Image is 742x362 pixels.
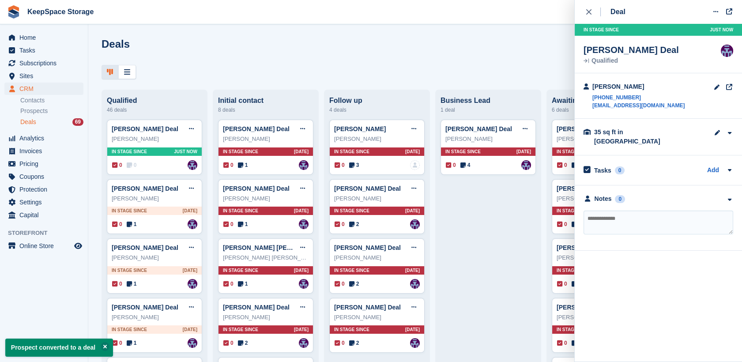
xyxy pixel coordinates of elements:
[19,183,72,196] span: Protection
[223,304,290,311] a: [PERSON_NAME] Deal
[329,105,425,115] div: 4 deals
[183,207,197,214] span: [DATE]
[188,160,197,170] a: Charlotte Jobling
[610,7,625,17] div: Deal
[4,170,83,183] a: menu
[595,194,612,204] div: Notes
[521,160,531,170] img: Charlotte Jobling
[223,244,343,251] a: [PERSON_NAME] [PERSON_NAME] Deal
[299,160,309,170] img: Charlotte Jobling
[19,196,72,208] span: Settings
[557,161,567,169] span: 0
[721,45,733,57] img: Charlotte Jobling
[445,125,512,132] a: [PERSON_NAME] Deal
[238,161,248,169] span: 1
[112,220,122,228] span: 0
[238,339,248,347] span: 2
[112,185,178,192] a: [PERSON_NAME] Deal
[557,267,592,274] span: In stage since
[294,207,309,214] span: [DATE]
[19,70,72,82] span: Sites
[294,148,309,155] span: [DATE]
[112,304,178,311] a: [PERSON_NAME] Deal
[334,313,420,322] div: [PERSON_NAME]
[441,105,536,115] div: 1 deal
[299,279,309,289] img: Charlotte Jobling
[707,166,719,176] a: Add
[4,31,83,44] a: menu
[557,207,592,214] span: In stage since
[19,44,72,57] span: Tasks
[188,279,197,289] img: Charlotte Jobling
[112,267,147,274] span: In stage since
[102,38,130,50] h1: Deals
[238,280,248,288] span: 1
[334,326,369,333] span: In stage since
[20,118,36,126] span: Deals
[592,102,685,109] a: [EMAIL_ADDRESS][DOMAIN_NAME]
[557,148,592,155] span: In stage since
[127,280,137,288] span: 1
[4,132,83,144] a: menu
[7,5,20,19] img: stora-icon-8386f47178a22dfd0bd8f6a31ec36ba5ce8667c1dd55bd0f319d3a0aa187defe.svg
[4,57,83,69] a: menu
[238,220,248,228] span: 1
[223,313,309,322] div: [PERSON_NAME]
[410,219,420,229] img: Charlotte Jobling
[4,83,83,95] a: menu
[557,220,567,228] span: 0
[557,339,567,347] span: 0
[19,83,72,95] span: CRM
[572,161,582,169] span: 5
[19,145,72,157] span: Invoices
[334,304,401,311] a: [PERSON_NAME] Deal
[20,106,83,116] a: Prospects
[334,185,401,192] a: [PERSON_NAME] Deal
[112,253,197,262] div: [PERSON_NAME]
[8,229,88,238] span: Storefront
[299,338,309,348] img: Charlotte Jobling
[441,97,536,105] div: Business Lead
[19,132,72,144] span: Analytics
[294,267,309,274] span: [DATE]
[223,207,258,214] span: In stage since
[557,244,623,251] a: [PERSON_NAME] Deal
[4,145,83,157] a: menu
[552,97,647,105] div: Awaiting house sale
[174,148,197,155] span: Just now
[19,57,72,69] span: Subscriptions
[19,240,72,252] span: Online Store
[223,280,234,288] span: 0
[557,326,592,333] span: In stage since
[615,195,625,203] div: 0
[334,125,386,132] a: [PERSON_NAME]
[4,209,83,221] a: menu
[223,148,258,155] span: In stage since
[188,338,197,348] a: Charlotte Jobling
[223,161,234,169] span: 0
[594,128,682,146] div: 35 sq ft in [GEOGRAPHIC_DATA]
[112,326,147,333] span: In stage since
[4,44,83,57] a: menu
[410,338,420,348] img: Charlotte Jobling
[334,194,420,203] div: [PERSON_NAME]
[572,280,582,288] span: 3
[19,31,72,44] span: Home
[410,160,420,170] a: deal-assignee-blank
[410,279,420,289] a: Charlotte Jobling
[107,97,202,105] div: Qualified
[112,194,197,203] div: [PERSON_NAME]
[223,185,290,192] a: [PERSON_NAME] Deal
[112,207,147,214] span: In stage since
[223,326,258,333] span: In stage since
[73,241,83,251] a: Preview store
[112,339,122,347] span: 0
[557,280,567,288] span: 0
[445,135,531,143] div: [PERSON_NAME]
